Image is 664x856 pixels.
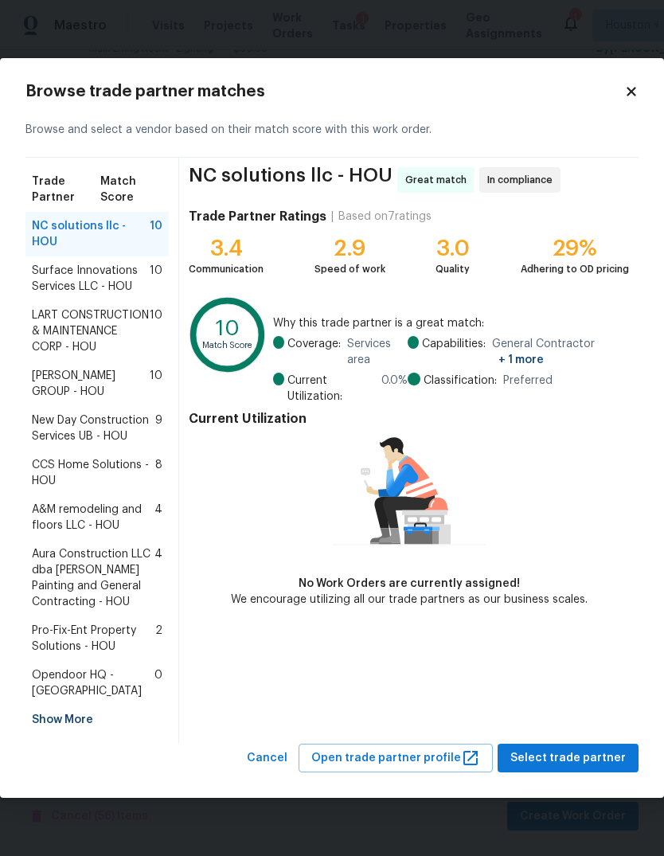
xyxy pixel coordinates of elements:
[32,368,150,400] span: [PERSON_NAME] GROUP - HOU
[247,749,287,768] span: Cancel
[299,744,493,773] button: Open trade partner profile
[100,174,162,205] span: Match Score
[487,172,559,188] span: In compliance
[231,592,588,608] div: We encourage utilizing all our trade partners as our business scales.
[25,706,169,734] div: Show More
[498,744,639,773] button: Select trade partner
[189,167,393,193] span: NC solutions llc - HOU
[347,336,408,368] span: Services area
[521,261,629,277] div: Adhering to OD pricing
[154,502,162,534] span: 4
[422,336,486,368] span: Capabilities:
[32,263,150,295] span: Surface Innovations Services LLC - HOU
[155,457,162,489] span: 8
[150,263,162,295] span: 10
[32,307,150,355] span: LART CONSTRUCTION & MAINTENANCE CORP - HOU
[240,744,294,773] button: Cancel
[273,315,629,331] span: Why this trade partner is a great match:
[150,218,162,250] span: 10
[32,667,154,699] span: Opendoor HQ - [GEOGRAPHIC_DATA]
[150,368,162,400] span: 10
[436,240,470,256] div: 3.0
[521,240,629,256] div: 29%
[154,546,162,610] span: 4
[424,373,497,389] span: Classification:
[189,209,326,225] h4: Trade Partner Ratings
[189,411,629,427] h4: Current Utilization
[32,502,154,534] span: A&M remodeling and floors LLC - HOU
[381,373,408,405] span: 0.0 %
[314,261,385,277] div: Speed of work
[32,174,100,205] span: Trade Partner
[326,209,338,225] div: |
[231,576,588,592] div: No Work Orders are currently assigned!
[405,172,473,188] span: Great match
[32,218,150,250] span: NC solutions llc - HOU
[32,457,155,489] span: CCS Home Solutions - HOU
[287,336,341,368] span: Coverage:
[216,317,240,338] text: 10
[202,341,253,350] text: Match Score
[25,103,639,158] div: Browse and select a vendor based on their match score with this work order.
[154,667,162,699] span: 0
[155,623,162,655] span: 2
[32,623,155,655] span: Pro-Fix-Ent Property Solutions - HOU
[498,354,544,365] span: + 1 more
[338,209,432,225] div: Based on 7 ratings
[503,373,553,389] span: Preferred
[510,749,626,768] span: Select trade partner
[150,307,162,355] span: 10
[314,240,385,256] div: 2.9
[287,373,375,405] span: Current Utilization:
[32,546,154,610] span: Aura Construction LLC dba [PERSON_NAME] Painting and General Contracting - HOU
[189,240,264,256] div: 3.4
[311,749,480,768] span: Open trade partner profile
[155,412,162,444] span: 9
[32,412,155,444] span: New Day Construction Services UB - HOU
[492,336,629,368] span: General Contractor
[436,261,470,277] div: Quality
[189,261,264,277] div: Communication
[25,84,624,100] h2: Browse trade partner matches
